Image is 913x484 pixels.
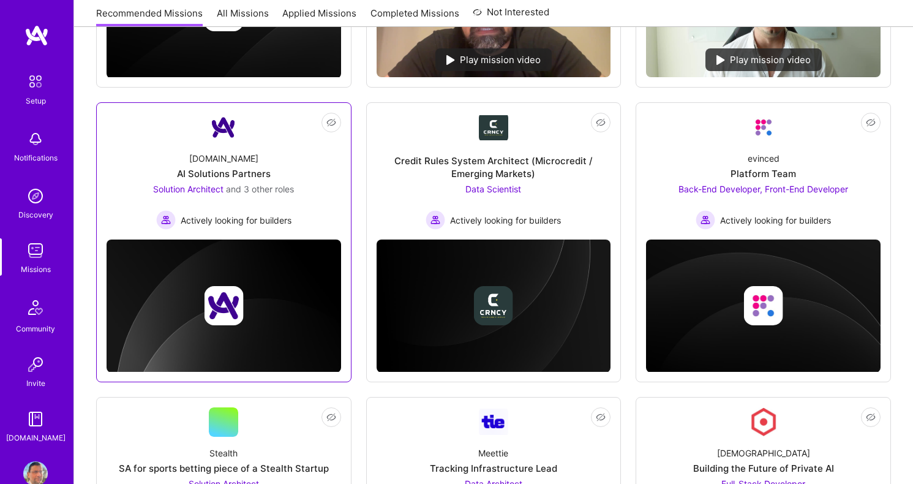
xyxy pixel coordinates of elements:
img: Company Logo [749,407,778,437]
img: discovery [23,184,48,208]
span: and 3 other roles [226,184,294,194]
div: Tracking Infrastructure Lead [430,462,557,475]
a: Company Logo[DOMAIN_NAME]AI Solutions PartnersSolution Architect and 3 other rolesActively lookin... [107,113,341,230]
div: Notifications [14,151,58,164]
img: Company logo [474,286,513,325]
div: Stealth [209,447,238,459]
div: Meettie [478,447,508,459]
img: teamwork [23,238,48,263]
img: Company Logo [479,115,508,140]
i: icon EyeClosed [596,118,606,127]
span: Actively looking for builders [450,214,561,227]
div: Setup [26,94,46,107]
a: Applied Missions [282,7,356,27]
a: Completed Missions [370,7,459,27]
div: Missions [21,263,51,276]
img: Company logo [744,286,783,325]
i: icon EyeClosed [866,118,876,127]
div: [DOMAIN_NAME] [6,431,66,444]
div: [DOMAIN_NAME] [189,152,258,165]
span: Actively looking for builders [181,214,291,227]
img: Company Logo [479,409,508,435]
span: Actively looking for builders [720,214,831,227]
span: Back-End Developer, Front-End Developer [678,184,848,194]
a: Company LogoCredit Rules System Architect (Microcredit / Emerging Markets)Data Scientist Actively... [377,113,611,230]
div: Invite [26,377,45,390]
img: Company Logo [749,113,778,142]
div: evinced [748,152,780,165]
img: play [716,55,725,65]
span: Solution Architect [153,184,224,194]
a: Company LogoevincedPlatform TeamBack-End Developer, Front-End Developer Actively looking for buil... [646,113,881,230]
img: Community [21,293,50,322]
a: Not Interested [473,5,549,27]
div: Play mission video [435,48,552,71]
div: Community [16,322,55,335]
i: icon EyeClosed [326,412,336,422]
img: cover [646,240,881,372]
img: Actively looking for builders [426,210,445,230]
a: Recommended Missions [96,7,203,27]
span: Data Scientist [465,184,521,194]
img: play [446,55,455,65]
img: guide book [23,407,48,431]
img: bell [23,127,48,151]
div: Discovery [18,208,53,221]
a: All Missions [217,7,269,27]
div: Platform Team [731,167,796,180]
div: Building the Future of Private AI [693,462,834,475]
img: Company logo [204,286,243,325]
div: Play mission video [705,48,822,71]
i: icon EyeClosed [866,412,876,422]
div: [DEMOGRAPHIC_DATA] [717,447,810,459]
img: Actively looking for builders [696,210,715,230]
img: Company Logo [209,113,238,142]
img: cover [377,240,611,372]
div: AI Solutions Partners [177,167,271,180]
img: logo [24,25,49,47]
img: Invite [23,352,48,377]
i: icon EyeClosed [326,118,336,127]
img: cover [107,240,341,372]
div: Credit Rules System Architect (Microcredit / Emerging Markets) [377,154,611,180]
i: icon EyeClosed [596,412,606,422]
div: SA for sports betting piece of a Stealth Startup [119,462,329,475]
img: setup [23,69,48,94]
img: Actively looking for builders [156,210,176,230]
